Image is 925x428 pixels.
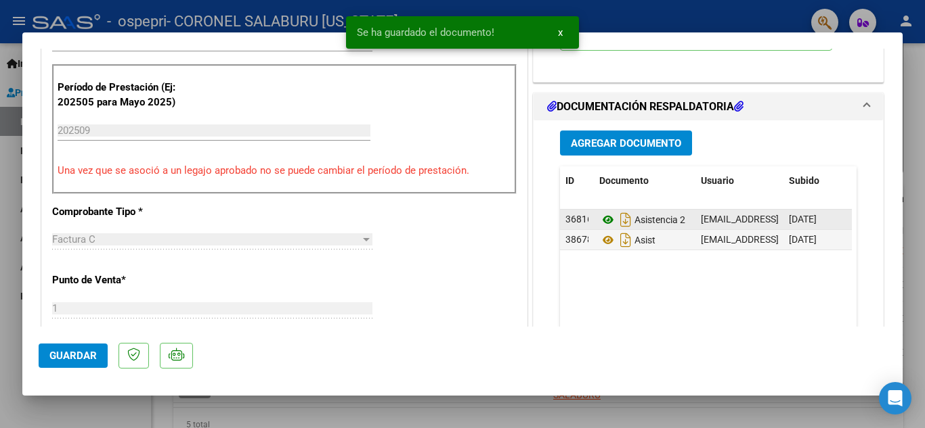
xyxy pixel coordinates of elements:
span: Usuario [701,175,734,186]
mat-expansion-panel-header: DOCUMENTACIÓN RESPALDATORIA [534,93,883,120]
datatable-header-cell: ID [560,166,594,195]
span: Guardar [49,350,97,362]
datatable-header-cell: Acción [851,166,919,195]
button: Agregar Documento [560,130,692,156]
span: Documento [599,175,649,186]
span: [DATE] [789,214,817,224]
p: Comprobante Tipo * [52,204,192,220]
span: Agregar Documento [571,137,681,149]
span: Factura C [52,233,95,245]
span: 36816 [565,214,593,224]
span: Asistencia 2 [599,214,685,225]
datatable-header-cell: Documento [594,166,695,195]
h1: DOCUMENTACIÓN RESPALDATORIA [547,99,744,115]
i: Descargar documento [617,229,634,251]
span: ID [565,175,574,186]
p: Una vez que se asoció a un legajo aprobado no se puede cambiar el período de prestación. [58,163,511,179]
div: Open Intercom Messenger [879,382,911,414]
button: x [547,20,574,45]
span: [DATE] [789,234,817,245]
button: Guardar [39,343,108,368]
datatable-header-cell: Usuario [695,166,783,195]
p: Punto de Venta [52,272,192,288]
span: Se ha guardado el documento! [357,26,494,39]
span: 38678 [565,234,593,245]
i: Descargar documento [617,209,634,231]
span: Subido [789,175,819,186]
div: DOCUMENTACIÓN RESPALDATORIA [534,120,883,401]
span: x [558,26,563,39]
p: Período de Prestación (Ej: 202505 para Mayo 2025) [58,80,194,110]
span: Asist [599,235,655,245]
datatable-header-cell: Subido [783,166,851,195]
